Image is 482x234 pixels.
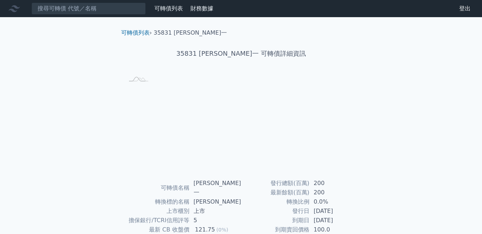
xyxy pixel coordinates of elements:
[190,5,213,12] a: 財務數據
[154,29,227,37] li: 35831 [PERSON_NAME]一
[241,216,309,225] td: 到期日
[241,188,309,197] td: 最新餘額(百萬)
[241,206,309,216] td: 發行日
[124,216,189,225] td: 擔保銀行/TCRI信用評等
[241,197,309,206] td: 轉換比例
[154,5,183,12] a: 可轉債列表
[309,197,358,206] td: 0.0%
[453,3,476,14] a: 登出
[121,29,152,37] li: ›
[309,188,358,197] td: 200
[446,200,482,234] iframe: Chat Widget
[241,179,309,188] td: 發行總額(百萬)
[309,179,358,188] td: 200
[189,216,241,225] td: 5
[189,206,241,216] td: 上市
[31,3,146,15] input: 搜尋可轉債 代號／名稱
[121,29,150,36] a: 可轉債列表
[189,197,241,206] td: [PERSON_NAME]
[309,206,358,216] td: [DATE]
[115,49,367,59] h1: 35831 [PERSON_NAME]一 可轉債詳細資訊
[124,206,189,216] td: 上市櫃別
[217,227,228,233] span: (0%)
[124,179,189,197] td: 可轉債名稱
[189,179,241,197] td: [PERSON_NAME]一
[309,216,358,225] td: [DATE]
[124,197,189,206] td: 轉換標的名稱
